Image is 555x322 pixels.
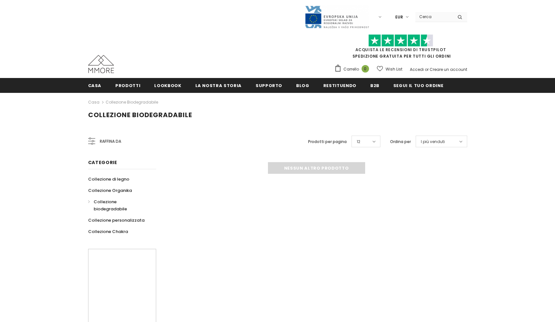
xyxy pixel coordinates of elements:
[154,78,181,93] a: Lookbook
[195,78,242,93] a: La nostra storia
[88,173,129,185] a: Collezione di legno
[88,83,102,89] span: Casa
[88,110,192,119] span: Collezione biodegradabile
[88,215,145,226] a: Collezione personalizzata
[88,78,102,93] a: Casa
[430,67,467,72] a: Creare un account
[256,83,282,89] span: supporto
[395,14,403,20] span: EUR
[88,228,128,235] span: Collezione Chakra
[296,78,309,93] a: Blog
[296,83,309,89] span: Blog
[88,226,128,237] a: Collezione Chakra
[100,138,121,145] span: Raffina da
[323,78,356,93] a: Restituendo
[88,196,149,215] a: Collezione biodegradabile
[106,99,158,105] a: Collezione biodegradabile
[88,55,114,73] img: Casi MMORE
[355,47,446,52] a: Acquista le recensioni di TrustPilot
[88,187,132,194] span: Collezione Organika
[390,139,411,145] label: Ordina per
[393,78,443,93] a: Segui il tuo ordine
[308,139,347,145] label: Prodotti per pagina
[115,83,140,89] span: Prodotti
[410,67,424,72] a: Accedi
[343,66,359,72] span: Carrello
[88,176,129,182] span: Collezione di legno
[386,66,402,72] span: Wish List
[88,159,117,166] span: Categorie
[425,67,429,72] span: or
[370,78,379,93] a: B2B
[256,78,282,93] a: supporto
[415,12,453,21] input: Search Site
[94,199,127,212] span: Collezione biodegradabile
[368,34,433,47] img: Fidati di Pilot Stars
[115,78,140,93] a: Prodotti
[305,5,369,29] img: Javni Razpis
[88,185,132,196] a: Collezione Organika
[357,139,360,145] span: 12
[305,14,369,19] a: Javni Razpis
[88,98,99,106] a: Casa
[334,37,467,59] span: SPEDIZIONE GRATUITA PER TUTTI GLI ORDINI
[323,83,356,89] span: Restituendo
[88,217,145,223] span: Collezione personalizzata
[195,83,242,89] span: La nostra storia
[362,65,369,72] span: 0
[370,83,379,89] span: B2B
[154,83,181,89] span: Lookbook
[421,139,445,145] span: I più venduti
[393,83,443,89] span: Segui il tuo ordine
[377,63,402,75] a: Wish List
[334,64,372,74] a: Carrello 0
